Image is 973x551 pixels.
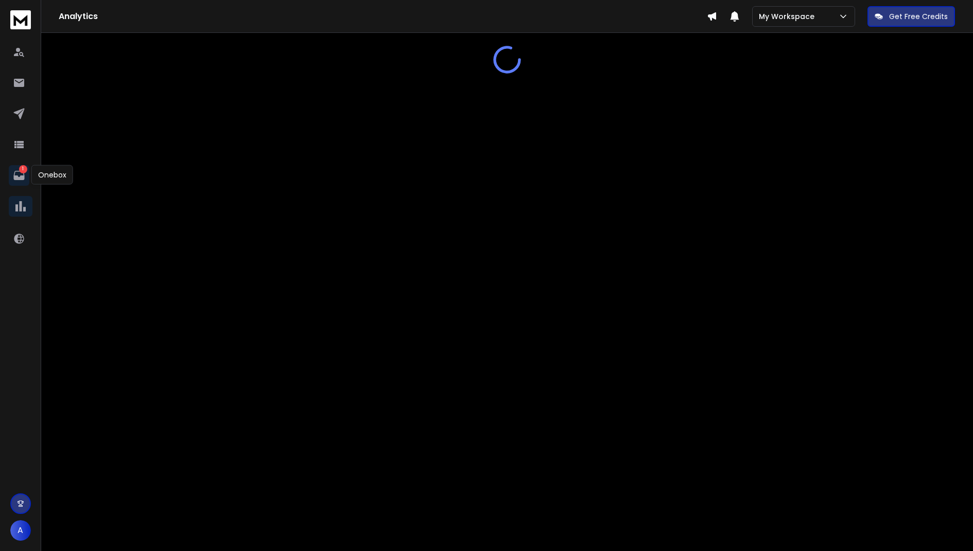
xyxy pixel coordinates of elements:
p: 1 [19,165,27,173]
button: A [10,520,31,541]
button: Get Free Credits [867,6,955,27]
a: 1 [9,165,29,186]
img: logo [10,10,31,29]
p: Get Free Credits [889,11,948,22]
h1: Analytics [59,10,707,23]
div: Onebox [31,165,73,185]
p: My Workspace [759,11,819,22]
